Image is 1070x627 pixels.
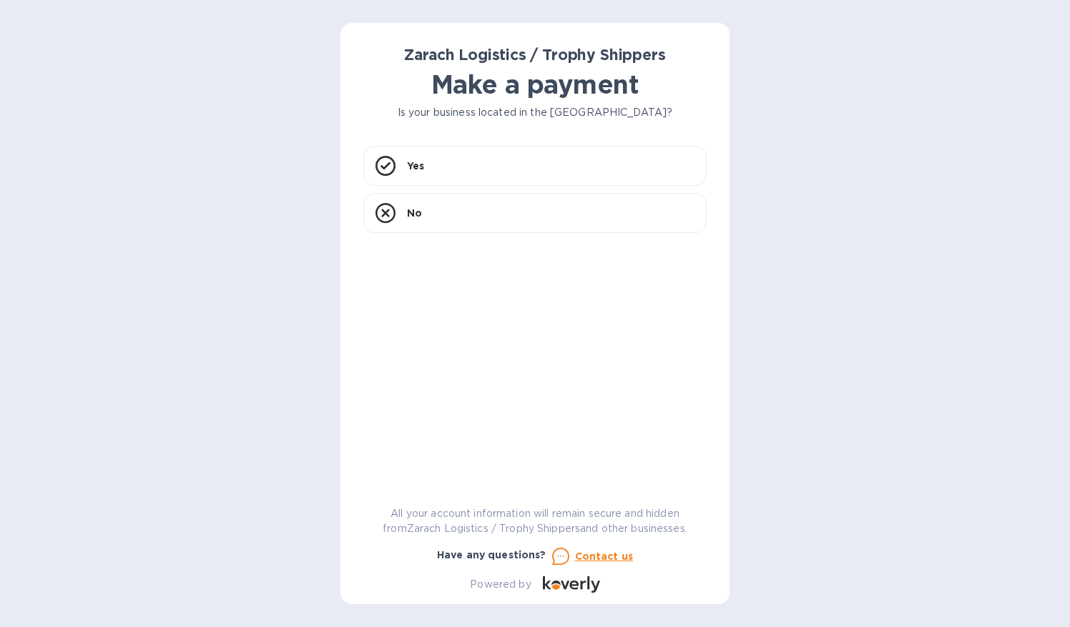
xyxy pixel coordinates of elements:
b: Have any questions? [437,549,546,561]
p: No [407,206,422,220]
p: Yes [407,159,424,173]
h1: Make a payment [363,69,707,99]
p: Is your business located in the [GEOGRAPHIC_DATA]? [363,105,707,120]
p: All your account information will remain secure and hidden from Zarach Logistics / Trophy Shipper... [363,506,707,536]
p: Powered by [470,577,531,592]
u: Contact us [575,551,634,562]
b: Zarach Logistics / Trophy Shippers [404,46,665,64]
